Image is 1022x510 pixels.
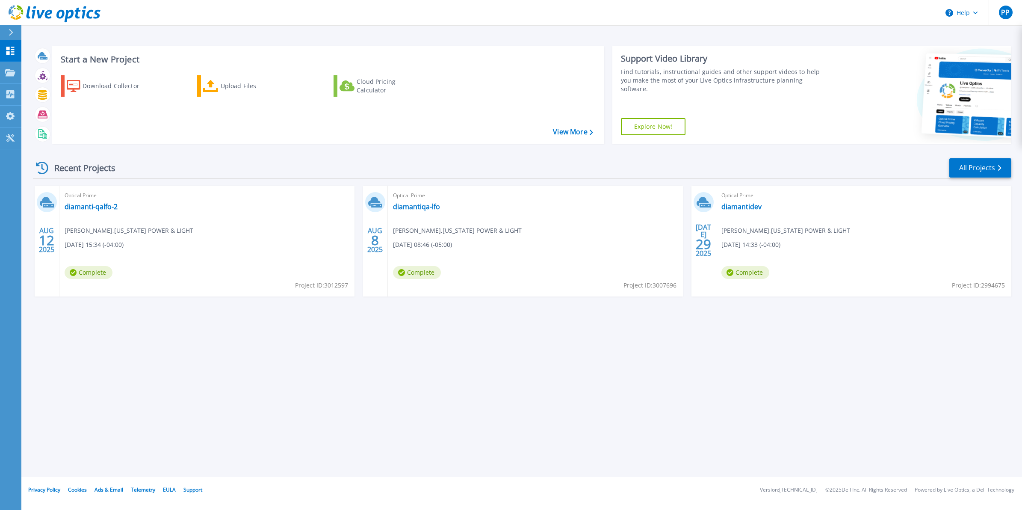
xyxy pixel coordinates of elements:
div: Upload Files [221,77,289,95]
a: View More [553,128,593,136]
div: Download Collector [83,77,151,95]
div: [DATE] 2025 [695,225,712,256]
span: PP [1001,9,1010,16]
a: Ads & Email [95,486,123,493]
a: diamantiqa-lfo [393,202,440,211]
span: 12 [39,237,54,244]
div: AUG 2025 [367,225,383,256]
a: Cloud Pricing Calculator [334,75,429,97]
span: Complete [65,266,112,279]
li: Powered by Live Optics, a Dell Technology [915,487,1014,493]
li: Version: [TECHNICAL_ID] [760,487,818,493]
li: © 2025 Dell Inc. All Rights Reserved [825,487,907,493]
a: All Projects [949,158,1011,178]
span: Project ID: 2994675 [952,281,1005,290]
span: 8 [371,237,379,244]
a: diamanti-qalfo-2 [65,202,118,211]
a: Explore Now! [621,118,686,135]
span: Project ID: 3012597 [295,281,348,290]
span: Optical Prime [393,191,678,200]
span: [DATE] 14:33 (-04:00) [721,240,780,249]
a: diamantidev [721,202,762,211]
a: Upload Files [197,75,292,97]
span: Project ID: 3007696 [623,281,676,290]
a: Privacy Policy [28,486,60,493]
h3: Start a New Project [61,55,593,64]
span: Optical Prime [721,191,1006,200]
div: Recent Projects [33,157,127,178]
a: Telemetry [131,486,155,493]
div: AUG 2025 [38,225,55,256]
span: 29 [696,240,711,248]
a: Cookies [68,486,87,493]
div: Find tutorials, instructional guides and other support videos to help you make the most of your L... [621,68,827,93]
span: Optical Prime [65,191,349,200]
span: [PERSON_NAME] , [US_STATE] POWER & LIGHT [393,226,522,235]
span: [DATE] 08:46 (-05:00) [393,240,452,249]
span: [DATE] 15:34 (-04:00) [65,240,124,249]
span: Complete [721,266,769,279]
a: Download Collector [61,75,156,97]
span: [PERSON_NAME] , [US_STATE] POWER & LIGHT [65,226,193,235]
span: [PERSON_NAME] , [US_STATE] POWER & LIGHT [721,226,850,235]
div: Support Video Library [621,53,827,64]
div: Cloud Pricing Calculator [357,77,425,95]
span: Complete [393,266,441,279]
a: Support [183,486,202,493]
a: EULA [163,486,176,493]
